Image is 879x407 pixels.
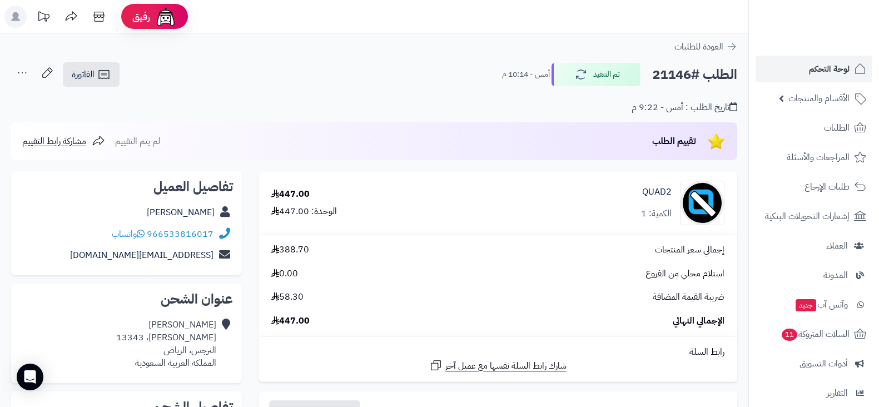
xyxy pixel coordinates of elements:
[823,267,848,283] span: المدونة
[756,56,872,82] a: لوحة التحكم
[655,244,724,256] span: إجمالي سعر المنتجات
[271,188,310,201] div: 447.00
[674,40,737,53] a: العودة للطلبات
[756,232,872,259] a: العملاء
[782,329,797,341] span: 11
[804,179,850,195] span: طلبات الإرجاع
[756,262,872,289] a: المدونة
[799,356,848,371] span: أدوات التسويق
[756,144,872,171] a: المراجعات والأسئلة
[445,360,567,373] span: شارك رابط السلة نفسها مع عميل آخر
[827,385,848,401] span: التقارير
[645,267,724,280] span: استلام محلي من الفروع
[632,101,737,114] div: تاريخ الطلب : أمس - 9:22 م
[20,292,233,306] h2: عنوان الشحن
[72,68,95,81] span: الفاتورة
[271,315,310,327] span: 447.00
[781,326,850,342] span: السلات المتروكة
[271,267,298,280] span: 0.00
[653,291,724,304] span: ضريبة القيمة المضافة
[824,120,850,136] span: الطلبات
[20,180,233,193] h2: تفاصيل العميل
[803,29,868,53] img: logo-2.png
[652,135,696,148] span: تقييم الطلب
[271,205,337,218] div: الوحدة: 447.00
[70,249,213,262] a: [EMAIL_ADDRESS][DOMAIN_NAME]
[115,135,160,148] span: لم يتم التقييم
[29,6,57,31] a: تحديثات المنصة
[796,299,816,311] span: جديد
[756,173,872,200] a: طلبات الإرجاع
[765,209,850,224] span: إشعارات التحويلات البنكية
[794,297,848,312] span: وآتس آب
[756,203,872,230] a: إشعارات التحويلات البنكية
[826,238,848,254] span: العملاء
[22,135,86,148] span: مشاركة رابط التقييم
[132,10,150,23] span: رفيق
[271,291,304,304] span: 58.30
[681,181,724,225] img: no_image-90x90.png
[756,380,872,406] a: التقارير
[17,364,43,390] div: Open Intercom Messenger
[809,61,850,77] span: لوحة التحكم
[271,244,309,256] span: 388.70
[155,6,177,28] img: ai-face.png
[112,227,145,241] a: واتساب
[756,115,872,141] a: الطلبات
[756,291,872,318] a: وآتس آبجديد
[642,186,672,198] a: QUAD2
[63,62,120,87] a: الفاتورة
[263,346,733,359] div: رابط السلة
[147,206,215,219] a: [PERSON_NAME]
[652,63,737,86] h2: الطلب #21146
[147,227,213,241] a: 966533816017
[641,207,672,220] div: الكمية: 1
[787,150,850,165] span: المراجعات والأسئلة
[756,321,872,348] a: السلات المتروكة11
[674,40,723,53] span: العودة للطلبات
[22,135,105,148] a: مشاركة رابط التقييم
[502,69,550,80] small: أمس - 10:14 م
[552,63,640,86] button: تم التنفيذ
[429,359,567,373] a: شارك رابط السلة نفسها مع عميل آخر
[673,315,724,327] span: الإجمالي النهائي
[756,350,872,377] a: أدوات التسويق
[788,91,850,106] span: الأقسام والمنتجات
[116,319,216,369] div: [PERSON_NAME] [PERSON_NAME]، 13343 النرجس، الرياض المملكة العربية السعودية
